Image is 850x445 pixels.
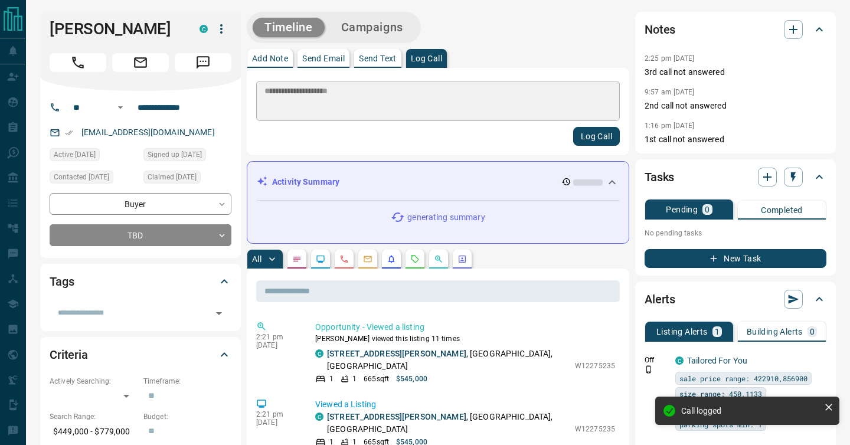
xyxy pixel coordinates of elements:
p: 2nd call not answered [645,100,826,112]
div: Sun Aug 17 2025 [50,148,138,165]
span: Call [50,53,106,72]
p: Add Note [252,54,288,63]
p: 9:57 am [DATE] [645,88,695,96]
p: Send Email [302,54,345,63]
p: 1st call not answered [645,133,826,146]
p: W12275235 [575,424,615,434]
svg: Email Verified [65,129,73,137]
p: 1 [352,374,357,384]
span: sale price range: 422910,856900 [679,372,807,384]
svg: Agent Actions [457,254,467,264]
p: Search Range: [50,411,138,422]
button: Timeline [253,18,325,37]
p: [DATE] [256,341,297,349]
svg: Notes [292,254,302,264]
p: Budget: [143,411,231,422]
span: Active [DATE] [54,149,96,161]
div: Wed Aug 13 2025 [50,171,138,187]
p: Listing Alerts [656,328,708,336]
svg: Lead Browsing Activity [316,254,325,264]
svg: Calls [339,254,349,264]
h1: [PERSON_NAME] [50,19,182,38]
a: [STREET_ADDRESS][PERSON_NAME] [327,349,466,358]
p: 2:21 pm [256,333,297,341]
button: Open [113,100,127,114]
button: Campaigns [329,18,415,37]
div: Buyer [50,193,231,215]
button: New Task [645,249,826,268]
a: [STREET_ADDRESS][PERSON_NAME] [327,412,466,421]
div: Sat Jul 19 2025 [143,148,231,165]
span: Email [112,53,169,72]
h2: Notes [645,20,675,39]
p: Opportunity - Viewed a listing [315,321,615,333]
p: Actively Searching: [50,376,138,387]
div: TBD [50,224,231,246]
p: [DATE] [256,418,297,427]
p: Activity Summary [272,176,339,188]
p: 3rd call not answered [645,66,826,78]
span: Message [175,53,231,72]
p: , [GEOGRAPHIC_DATA], [GEOGRAPHIC_DATA] [327,411,569,436]
p: generating summary [407,211,485,224]
p: Completed [761,206,803,214]
p: Building Alerts [747,328,803,336]
p: All [252,255,261,263]
div: Notes [645,15,826,44]
p: 1:16 pm [DATE] [645,122,695,130]
h2: Criteria [50,345,88,364]
p: Viewed a Listing [315,398,615,411]
button: Log Call [573,127,620,146]
div: Call logged [681,406,819,415]
p: 0 [705,205,710,214]
svg: Opportunities [434,254,443,264]
div: Alerts [645,285,826,313]
div: condos.ca [315,349,323,358]
p: Send Text [359,54,397,63]
div: condos.ca [675,356,684,365]
div: Fri Aug 08 2025 [143,171,231,187]
a: [EMAIL_ADDRESS][DOMAIN_NAME] [81,127,215,137]
p: 2:21 pm [256,410,297,418]
p: Off [645,355,668,365]
svg: Push Notification Only [645,365,653,374]
p: [PERSON_NAME] viewed this listing 11 times [315,333,615,344]
div: Criteria [50,341,231,369]
p: 1 [715,328,720,336]
div: Tasks [645,163,826,191]
div: Tags [50,267,231,296]
span: Contacted [DATE] [54,171,109,183]
p: Pending [666,205,698,214]
p: $545,000 [396,374,427,384]
button: Open [211,305,227,322]
div: Activity Summary [257,171,619,193]
p: 2:25 pm [DATE] [645,54,695,63]
svg: Emails [363,254,372,264]
p: 0 [810,328,815,336]
svg: Requests [410,254,420,264]
span: Claimed [DATE] [148,171,197,183]
p: $449,000 - $779,000 [50,422,138,441]
div: condos.ca [315,413,323,421]
p: Timeframe: [143,376,231,387]
p: Log Call [411,54,442,63]
p: , [GEOGRAPHIC_DATA], [GEOGRAPHIC_DATA] [327,348,569,372]
h2: Tasks [645,168,674,186]
p: 665 sqft [364,374,389,384]
div: condos.ca [200,25,208,33]
p: 1 [329,374,334,384]
a: Tailored For You [687,356,747,365]
h2: Tags [50,272,74,291]
span: Signed up [DATE] [148,149,202,161]
h2: Alerts [645,290,675,309]
p: No pending tasks [645,224,826,242]
span: size range: 450,1133 [679,388,762,400]
svg: Listing Alerts [387,254,396,264]
p: W12275235 [575,361,615,371]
